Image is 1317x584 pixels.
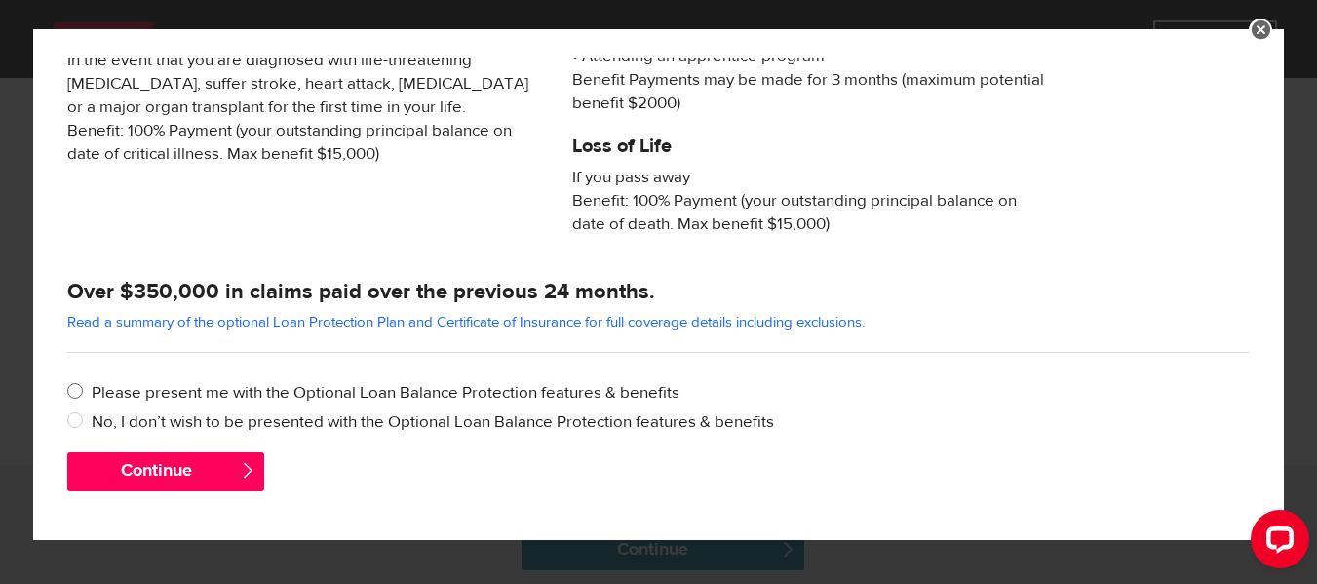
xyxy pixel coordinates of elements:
iframe: LiveChat chat widget [1235,502,1317,584]
span: If you pass away Benefit: 100% Payment (your outstanding principal balance on date of death. Max ... [572,166,1048,236]
input: Please present me with the Optional Loan Balance Protection features & benefits [67,381,92,406]
h4: Over $350,000 in claims paid over the previous 24 months. [67,278,1250,305]
input: No, I don’t wish to be presented with the Optional Loan Balance Protection features & benefits [67,410,92,435]
label: No, I don’t wish to be presented with the Optional Loan Balance Protection features & benefits [92,410,1250,434]
h5: Loss of Life [572,135,1048,158]
span:  [240,462,256,479]
a: Read a summary of the optional Loan Protection Plan and Certificate of Insurance for full coverag... [67,313,865,331]
label: Please present me with the Optional Loan Balance Protection features & benefits [92,381,1250,405]
button: Continue [67,452,264,491]
span: In the event that you are diagnosed with life-threatening [MEDICAL_DATA], suffer stroke, heart at... [67,49,543,166]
